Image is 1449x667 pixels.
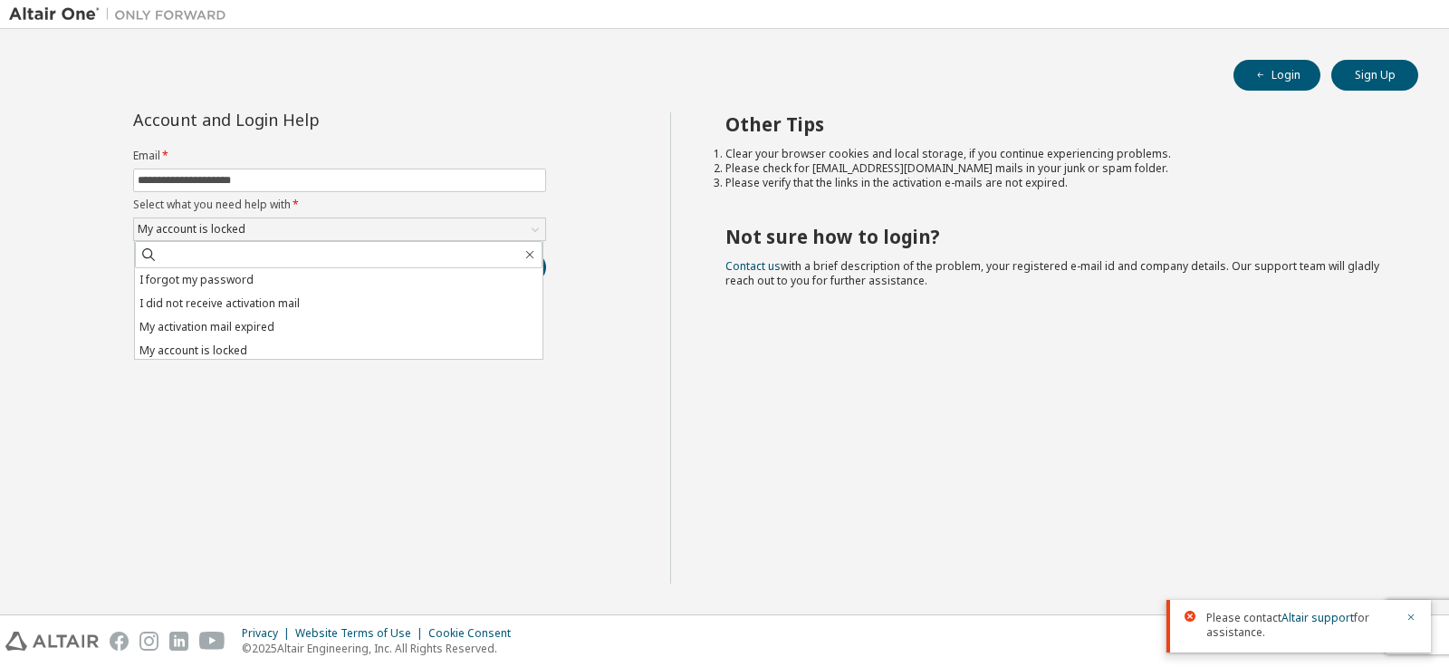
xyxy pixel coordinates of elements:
h2: Other Tips [725,112,1387,136]
label: Email [133,149,546,163]
span: with a brief description of the problem, your registered e-mail id and company details. Our suppo... [725,258,1379,288]
p: © 2025 Altair Engineering, Inc. All Rights Reserved. [242,641,522,656]
li: Please verify that the links in the activation e-mails are not expired. [725,176,1387,190]
img: youtube.svg [199,632,226,651]
img: altair_logo.svg [5,632,99,651]
button: Login [1233,60,1320,91]
li: Please check for [EMAIL_ADDRESS][DOMAIN_NAME] mails in your junk or spam folder. [725,161,1387,176]
div: Privacy [242,626,295,641]
img: linkedin.svg [169,632,188,651]
li: I forgot my password [135,268,542,292]
div: Website Terms of Use [295,626,428,641]
h2: Not sure how to login? [725,225,1387,248]
a: Contact us [725,258,781,274]
span: Please contact for assistance. [1206,611,1395,640]
div: My account is locked [135,219,248,239]
div: Account and Login Help [133,112,464,127]
label: Select what you need help with [133,198,546,212]
img: Altair One [9,5,235,24]
a: Altair support [1281,610,1354,625]
button: Sign Up [1331,60,1418,91]
img: instagram.svg [139,632,158,651]
div: Cookie Consent [428,626,522,641]
div: My account is locked [134,218,545,240]
li: Clear your browser cookies and local storage, if you continue experiencing problems. [725,147,1387,161]
img: facebook.svg [110,632,129,651]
